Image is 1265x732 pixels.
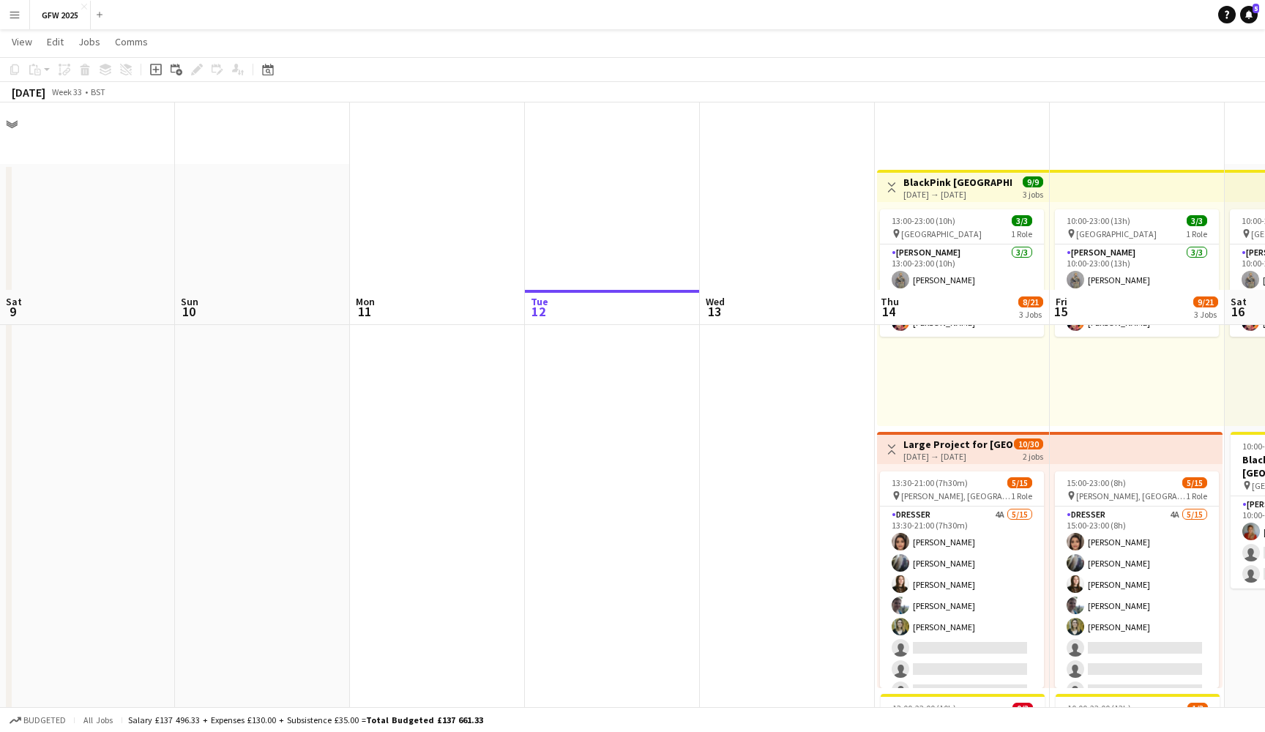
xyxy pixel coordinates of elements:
span: 5/15 [1182,477,1207,488]
button: Budgeted [7,712,68,728]
span: 10:00-23:00 (13h) [1067,215,1130,226]
a: View [6,32,38,51]
app-card-role: [PERSON_NAME]3/313:00-23:00 (10h)[PERSON_NAME][PERSON_NAME][PERSON_NAME] [880,244,1044,337]
h3: BlackPink [GEOGRAPHIC_DATA] [903,176,1012,189]
span: 0/3 [1012,703,1033,714]
span: 13:30-21:00 (7h30m) [892,477,968,488]
span: 13 [704,303,725,320]
a: Jobs [72,32,106,51]
span: 1 Role [1186,228,1207,239]
span: 15 [1053,303,1067,320]
span: 3/3 [1187,215,1207,226]
span: Total Budgeted £137 661.33 [366,714,483,725]
span: 9/21 [1193,296,1218,307]
div: BST [91,86,105,97]
span: [PERSON_NAME], [GEOGRAPHIC_DATA] [1076,490,1186,501]
a: Edit [41,32,70,51]
app-job-card: 13:30-21:00 (7h30m)5/15 [PERSON_NAME], [GEOGRAPHIC_DATA]1 RoleDresser4A5/1513:30-21:00 (7h30m)[PE... [880,471,1044,688]
div: 3 jobs [1023,187,1043,200]
span: 3/3 [1012,215,1032,226]
span: Fri [1056,295,1067,308]
span: 16 [1228,303,1247,320]
span: Sat [1231,295,1247,308]
span: Week 33 [48,86,85,97]
span: Mon [356,295,375,308]
h3: Large Project for [GEOGRAPHIC_DATA], [PERSON_NAME], [GEOGRAPHIC_DATA] [903,438,1012,451]
div: 2 jobs [1023,449,1043,462]
div: Salary £137 496.33 + Expenses £130.00 + Subsistence £35.00 = [128,714,483,725]
span: 8/21 [1018,296,1043,307]
app-job-card: 10:00-23:00 (13h)3/3 [GEOGRAPHIC_DATA]1 Role[PERSON_NAME]3/310:00-23:00 (13h)[PERSON_NAME][PERSON... [1055,209,1219,337]
span: Wed [706,295,725,308]
app-job-card: 15:00-23:00 (8h)5/15 [PERSON_NAME], [GEOGRAPHIC_DATA]1 RoleDresser4A5/1515:00-23:00 (8h)[PERSON_N... [1055,471,1219,688]
span: 13:00-23:00 (10h) [892,703,956,714]
button: GFW 2025 [30,1,91,29]
span: 1 Role [1011,490,1032,501]
span: 14 [878,303,899,320]
div: [DATE] [12,85,45,100]
span: 11 [354,303,375,320]
span: [GEOGRAPHIC_DATA] [901,228,982,239]
span: Tue [531,295,548,308]
a: Comms [109,32,154,51]
span: 9/9 [1023,176,1043,187]
div: 3 Jobs [1019,309,1042,320]
span: [PERSON_NAME], [GEOGRAPHIC_DATA] [901,490,1011,501]
div: 3 Jobs [1194,309,1217,320]
span: Thu [881,295,899,308]
span: Budgeted [23,715,66,725]
span: Sat [6,295,22,308]
span: 10:00-23:00 (13h) [1067,703,1131,714]
span: View [12,35,32,48]
span: Jobs [78,35,100,48]
span: 10 [179,303,198,320]
app-job-card: 13:00-23:00 (10h)3/3 [GEOGRAPHIC_DATA]1 Role[PERSON_NAME]3/313:00-23:00 (10h)[PERSON_NAME][PERSON... [880,209,1044,337]
div: [DATE] → [DATE] [903,189,1012,200]
div: [DATE] → [DATE] [903,451,1012,462]
span: 10/30 [1014,438,1043,449]
span: 5/15 [1007,477,1032,488]
span: 12 [529,303,548,320]
span: 1/3 [1187,703,1208,714]
span: Sun [181,295,198,308]
app-card-role: [PERSON_NAME]3/310:00-23:00 (13h)[PERSON_NAME][PERSON_NAME][PERSON_NAME] [1055,244,1219,337]
span: 1 Role [1186,490,1207,501]
a: 5 [1240,6,1258,23]
span: Comms [115,35,148,48]
span: 9 [4,303,22,320]
span: 1 Role [1011,228,1032,239]
span: 5 [1253,4,1259,13]
span: All jobs [81,714,116,725]
span: 15:00-23:00 (8h) [1067,477,1126,488]
span: [GEOGRAPHIC_DATA] [1076,228,1157,239]
span: 13:00-23:00 (10h) [892,215,955,226]
span: Edit [47,35,64,48]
